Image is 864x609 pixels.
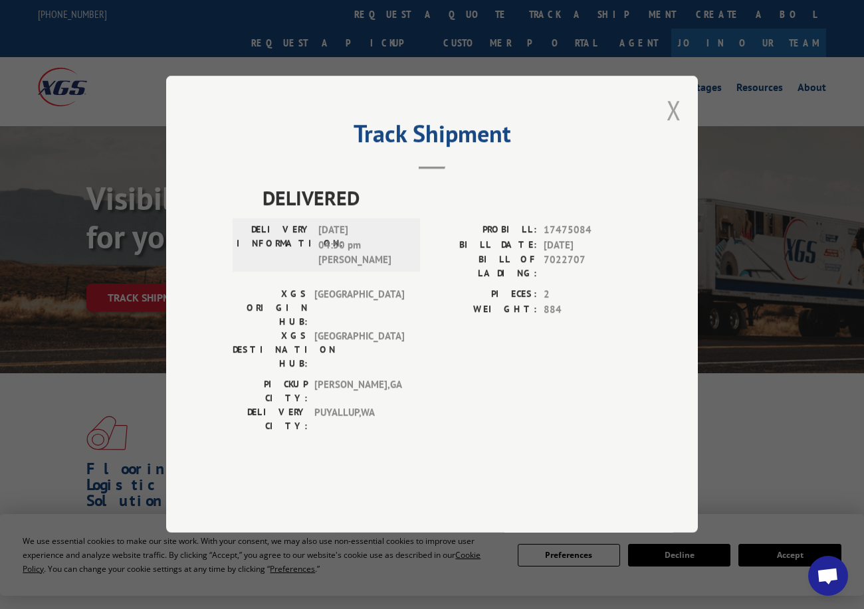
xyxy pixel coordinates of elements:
span: 884 [544,302,631,317]
span: [GEOGRAPHIC_DATA] [314,329,404,371]
label: DELIVERY INFORMATION: [237,223,312,268]
label: PIECES: [432,288,537,303]
span: [PERSON_NAME] , GA [314,378,404,406]
span: [DATE] 04:50 pm [PERSON_NAME] [318,223,408,268]
span: PUYALLUP , WA [314,406,404,434]
span: DELIVERED [263,183,631,213]
label: XGS DESTINATION HUB: [233,329,308,371]
label: BILL DATE: [432,238,537,253]
h2: Track Shipment [233,124,631,149]
label: BILL OF LADING: [432,253,537,281]
button: Close modal [667,92,681,128]
span: [DATE] [544,238,631,253]
div: Open chat [808,556,848,596]
span: 2 [544,288,631,303]
label: WEIGHT: [432,302,537,317]
label: XGS ORIGIN HUB: [233,288,308,329]
label: DELIVERY CITY: [233,406,308,434]
label: PICKUP CITY: [233,378,308,406]
label: PROBILL: [432,223,537,238]
span: [GEOGRAPHIC_DATA] [314,288,404,329]
span: 7022707 [544,253,631,281]
span: 17475084 [544,223,631,238]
